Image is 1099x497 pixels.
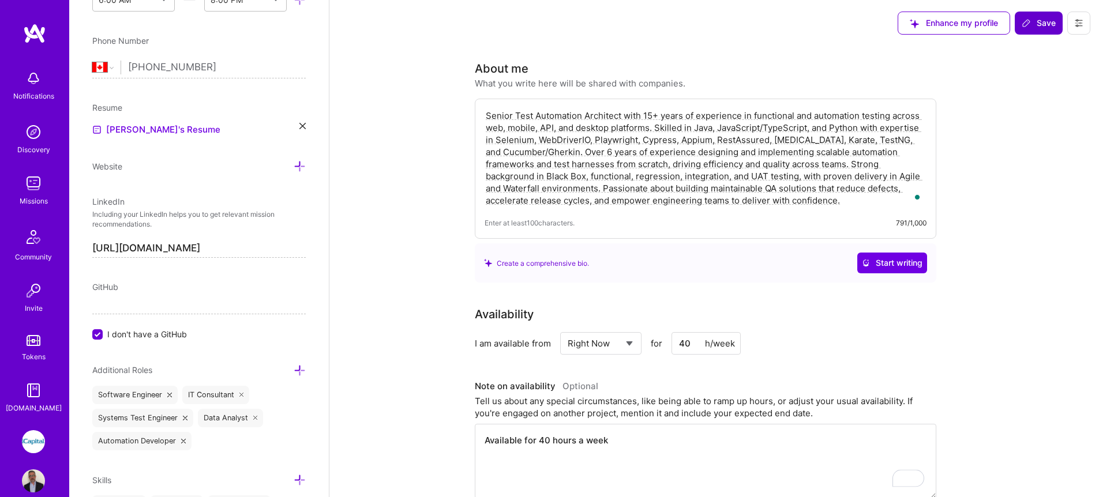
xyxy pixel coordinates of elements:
[857,253,927,273] button: Start writing
[484,259,492,267] i: icon SuggestedTeams
[15,251,52,263] div: Community
[6,402,62,414] div: [DOMAIN_NAME]
[23,23,46,44] img: logo
[910,17,998,29] span: Enhance my profile
[167,393,172,397] i: icon Close
[92,161,122,171] span: Website
[92,282,118,292] span: GitHub
[92,125,102,134] img: Resume
[92,197,125,206] span: LinkedIn
[651,337,662,349] span: for
[475,60,528,77] div: About me
[19,430,48,453] a: iCapital: Building an Alternative Investment Marketplace
[898,12,1010,35] button: Enhance my profile
[475,306,534,323] div: Availability
[92,386,178,404] div: Software Engineer
[182,386,250,404] div: IT Consultant
[22,469,45,492] img: User Avatar
[485,217,575,229] span: Enter at least 100 characters.
[20,223,47,251] img: Community
[92,365,152,375] span: Additional Roles
[22,351,46,363] div: Tokens
[22,121,45,144] img: discovery
[672,332,741,355] input: XX
[475,378,598,395] div: Note on availability
[1015,12,1063,35] button: Save
[22,279,45,302] img: Invite
[253,416,258,420] i: icon Close
[128,51,291,84] input: +1 (000) 000-0000
[22,430,45,453] img: iCapital: Building an Alternative Investment Marketplace
[183,416,187,420] i: icon Close
[475,395,936,419] div: Tell us about any special circumstances, like being able to ramp up hours, or adjust your usual a...
[25,302,43,314] div: Invite
[92,36,149,46] span: Phone Number
[239,393,244,397] i: icon Close
[22,172,45,195] img: teamwork
[299,123,306,129] i: icon Close
[485,108,927,208] textarea: To enrich screen reader interactions, please activate Accessibility in Grammarly extension settings
[92,123,220,137] a: [PERSON_NAME]'s Resume
[92,103,122,112] span: Resume
[22,379,45,402] img: guide book
[17,144,50,156] div: Discovery
[475,77,685,89] div: What you write here will be shared with companies.
[910,19,919,28] i: icon SuggestedTeams
[562,381,598,391] span: Optional
[181,439,186,443] i: icon Close
[22,67,45,90] img: bell
[92,409,193,427] div: Systems Test Engineer
[92,475,111,485] span: Skills
[92,432,192,450] div: Automation Developer
[862,259,870,267] i: icon CrystalBallWhite
[475,337,551,349] div: I am available from
[19,469,48,492] a: User Avatar
[862,257,922,269] span: Start writing
[92,210,306,229] p: Including your LinkedIn helps you to get relevant mission recommendations.
[198,409,264,427] div: Data Analyst
[484,257,589,269] div: Create a comprehensive bio.
[13,90,54,102] div: Notifications
[20,195,48,207] div: Missions
[1022,17,1056,29] span: Save
[107,328,187,340] span: I don't have a GitHub
[896,217,927,229] div: 791/1,000
[705,337,735,349] div: h/week
[27,335,40,346] img: tokens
